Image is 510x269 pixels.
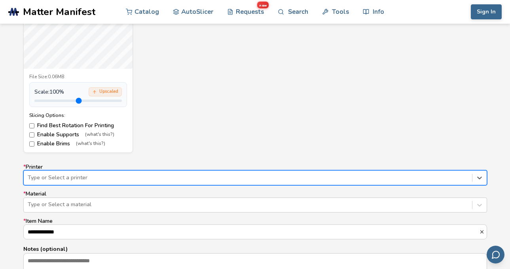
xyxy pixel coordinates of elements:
span: Matter Manifest [23,6,95,17]
input: Enable Supports(what's this?) [29,132,34,137]
input: Find Best Rotation For Printing [29,123,34,128]
p: Notes (optional) [23,245,487,253]
label: Enable Supports [29,132,127,138]
label: Material [23,191,487,212]
button: Sign In [471,4,502,19]
div: Slicing Options: [29,113,127,118]
input: *MaterialType or Select a material [28,201,29,208]
label: Find Best Rotation For Printing [29,122,127,129]
button: Send feedback via email [487,246,504,263]
input: *PrinterType or Select a printer [28,175,29,181]
label: Enable Brims [29,141,127,147]
button: *Item Name [479,229,487,235]
label: Item Name [23,218,487,239]
label: Printer [23,164,487,185]
input: *Item Name [24,225,479,239]
span: Scale: 100 % [34,89,64,95]
div: Upscaled [89,87,122,96]
span: (what's this?) [85,132,114,137]
span: (what's this?) [76,141,105,147]
input: Enable Brims(what's this?) [29,141,34,147]
div: File Size: 0.06MB [29,74,127,80]
span: new [257,2,269,8]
